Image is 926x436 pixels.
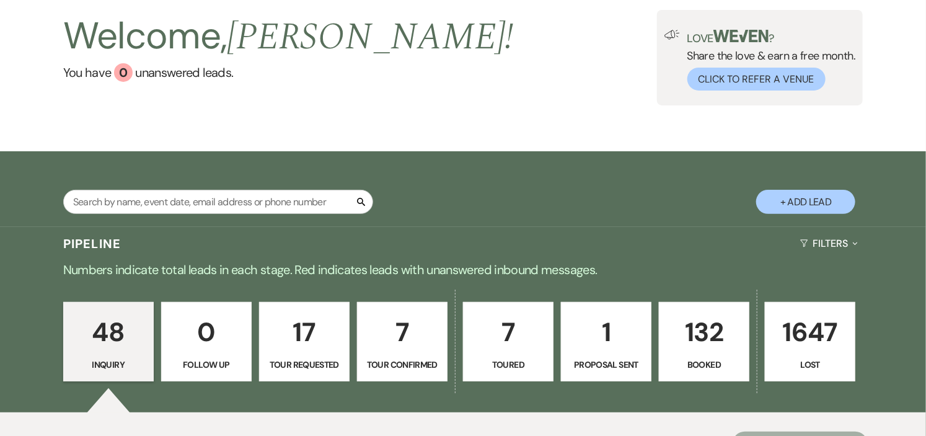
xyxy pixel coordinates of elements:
p: 17 [267,311,342,353]
a: 17Tour Requested [259,302,350,381]
p: 7 [365,311,439,353]
img: weven-logo-green.svg [713,30,769,42]
p: Numbers indicate total leads in each stage. Red indicates leads with unanswered inbound messages. [17,260,909,280]
p: Follow Up [169,358,244,371]
a: 7Tour Confirmed [357,302,448,381]
a: 0Follow Up [161,302,252,381]
p: Lost [773,358,847,371]
p: 132 [667,311,741,353]
p: 1 [569,311,643,353]
h2: Welcome, [63,10,514,63]
a: 48Inquiry [63,302,154,381]
input: Search by name, event date, email address or phone number [63,190,373,214]
div: Share the love & earn a free month. [680,30,856,91]
a: 7Toured [463,302,553,381]
button: Filters [795,227,863,260]
img: loud-speaker-illustration.svg [664,30,680,40]
a: 1647Lost [765,302,855,381]
span: [PERSON_NAME] ! [227,9,514,66]
h3: Pipeline [63,235,121,252]
a: 1Proposal Sent [561,302,651,381]
p: Booked [667,358,741,371]
p: 1647 [773,311,847,353]
p: Proposal Sent [569,358,643,371]
p: 48 [71,311,146,353]
p: 7 [471,311,545,353]
p: Inquiry [71,358,146,371]
div: 0 [114,63,133,82]
p: Tour Requested [267,358,342,371]
p: Love ? [687,30,856,44]
p: 0 [169,311,244,353]
a: You have 0 unanswered leads. [63,63,514,82]
button: Click to Refer a Venue [687,68,826,91]
button: + Add Lead [756,190,855,214]
a: 132Booked [659,302,749,381]
p: Tour Confirmed [365,358,439,371]
p: Toured [471,358,545,371]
